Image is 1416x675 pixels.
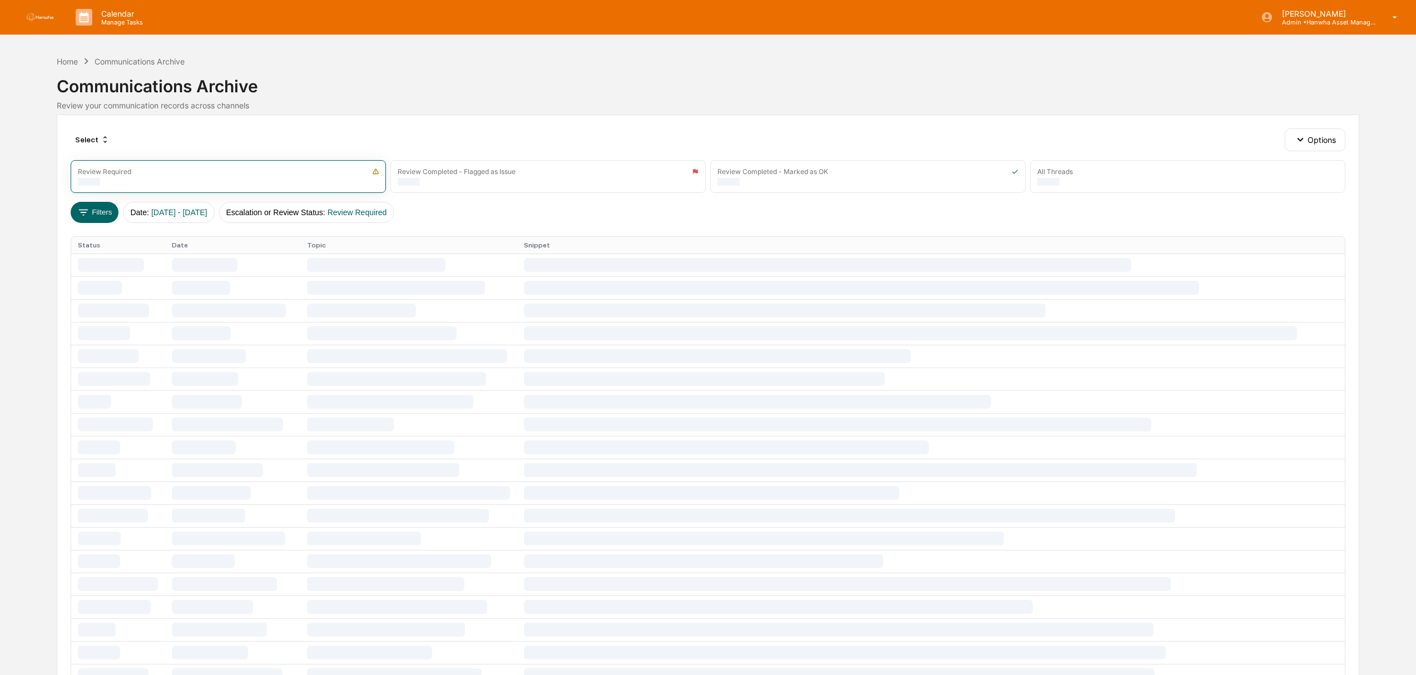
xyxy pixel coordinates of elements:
[1037,167,1073,176] div: All Threads
[692,168,699,175] img: icon
[151,208,207,217] span: [DATE] - [DATE]
[92,18,148,26] p: Manage Tasks
[328,208,387,217] span: Review Required
[372,168,379,175] img: icon
[71,202,119,223] button: Filters
[78,167,131,176] div: Review Required
[92,9,148,18] p: Calendar
[57,57,78,66] div: Home
[123,202,214,223] button: Date:[DATE] - [DATE]
[1273,9,1377,18] p: [PERSON_NAME]
[517,237,1345,254] th: Snippet
[398,167,516,176] div: Review Completed - Flagged as Issue
[57,67,1359,96] div: Communications Archive
[95,57,185,66] div: Communications Archive
[300,237,517,254] th: Topic
[71,131,114,148] div: Select
[219,202,394,223] button: Escalation or Review Status:Review Required
[165,237,300,254] th: Date
[27,13,53,21] img: logo
[57,101,1359,110] div: Review your communication records across channels
[1273,18,1377,26] p: Admin • Hanwha Asset Management ([GEOGRAPHIC_DATA]) Ltd.
[1012,168,1018,175] img: icon
[1285,128,1345,151] button: Options
[717,167,828,176] div: Review Completed - Marked as OK
[71,237,166,254] th: Status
